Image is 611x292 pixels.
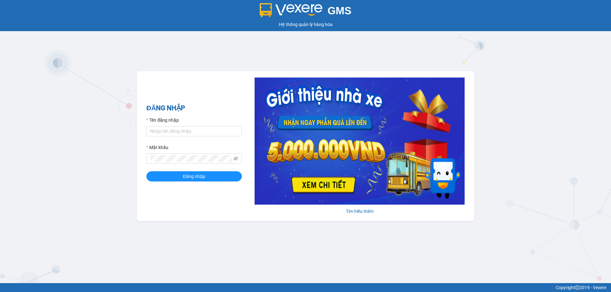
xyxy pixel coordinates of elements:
div: Hệ thống quản lý hàng hóa [2,21,609,28]
div: Tìm hiểu thêm [255,208,465,215]
span: copyright [575,285,579,290]
img: logo 2 [260,3,323,17]
img: banner-0 [255,78,465,205]
button: Đăng nhập [146,171,242,181]
input: Mật khẩu [150,155,232,162]
h2: ĐĂNG NHẬP [146,103,242,113]
input: Tên đăng nhập [146,126,242,136]
span: Đăng nhập [183,173,205,180]
div: Copyright 2019 - Vexere [5,284,606,291]
a: GMS [260,10,352,15]
label: Tên đăng nhập [146,117,179,124]
span: eye-invisible [234,156,238,161]
label: Mật khẩu [146,144,168,151]
span: GMS [327,5,351,17]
